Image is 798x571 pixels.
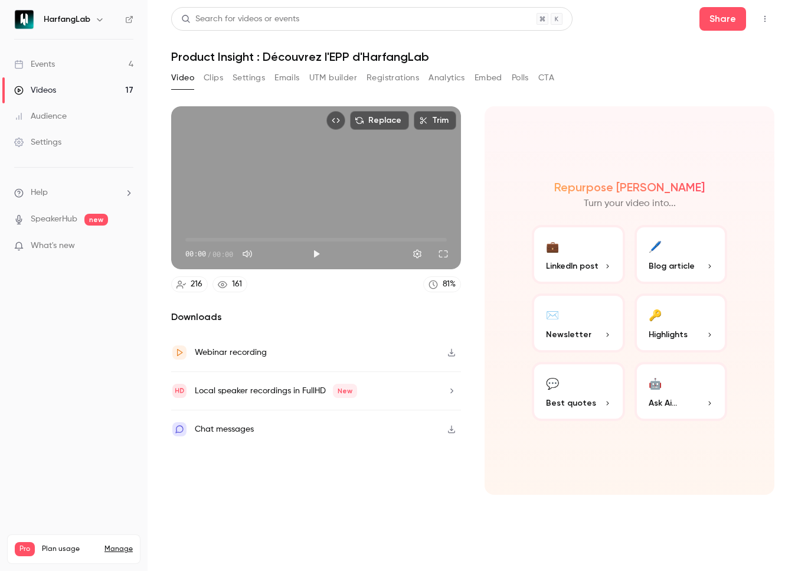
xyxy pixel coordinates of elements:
[204,68,223,87] button: Clips
[14,187,133,199] li: help-dropdown-opener
[185,249,233,259] div: 00:00
[171,310,461,324] h2: Downloads
[546,305,559,324] div: ✉️
[44,14,90,25] h6: HarfangLab
[14,110,67,122] div: Audience
[232,278,242,291] div: 161
[367,68,419,87] button: Registrations
[195,384,357,398] div: Local speaker recordings in FullHD
[538,68,554,87] button: CTA
[350,111,409,130] button: Replace
[532,225,625,284] button: 💼LinkedIn post
[443,278,456,291] div: 81 %
[405,242,429,266] button: Settings
[14,58,55,70] div: Events
[546,374,559,392] div: 💬
[14,84,56,96] div: Videos
[31,187,48,199] span: Help
[305,242,328,266] button: Play
[212,249,233,259] span: 00:00
[546,328,591,341] span: Newsletter
[635,362,728,421] button: 🤖Ask Ai...
[31,240,75,252] span: What's new
[554,180,705,194] h2: Repurpose [PERSON_NAME]
[171,276,208,292] a: 216
[649,305,662,324] div: 🔑
[431,242,455,266] button: Full screen
[212,276,247,292] a: 161
[635,225,728,284] button: 🖊️Blog article
[31,213,77,226] a: SpeakerHub
[756,9,774,28] button: Top Bar Actions
[635,293,728,353] button: 🔑Highlights
[15,10,34,29] img: HarfangLab
[236,242,259,266] button: Mute
[185,249,206,259] span: 00:00
[274,68,299,87] button: Emails
[423,276,461,292] a: 81%
[649,260,695,272] span: Blog article
[84,214,108,226] span: new
[191,278,202,291] div: 216
[171,68,194,87] button: Video
[649,328,688,341] span: Highlights
[414,111,456,130] button: Trim
[546,237,559,255] div: 💼
[207,249,211,259] span: /
[532,293,625,353] button: ✉️Newsletter
[326,111,345,130] button: Embed video
[309,68,357,87] button: UTM builder
[584,197,676,211] p: Turn your video into...
[119,241,133,252] iframe: Noticeable Trigger
[42,544,97,554] span: Plan usage
[15,542,35,556] span: Pro
[546,260,598,272] span: LinkedIn post
[333,384,357,398] span: New
[181,13,299,25] div: Search for videos or events
[475,68,502,87] button: Embed
[512,68,529,87] button: Polls
[532,362,625,421] button: 💬Best quotes
[429,68,465,87] button: Analytics
[649,397,677,409] span: Ask Ai...
[195,345,267,360] div: Webinar recording
[699,7,746,31] button: Share
[546,397,596,409] span: Best quotes
[171,50,774,64] h1: Product Insight : Découvrez l'EPP d'HarfangLab
[233,68,265,87] button: Settings
[195,422,254,436] div: Chat messages
[649,374,662,392] div: 🤖
[14,136,61,148] div: Settings
[649,237,662,255] div: 🖊️
[104,544,133,554] a: Manage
